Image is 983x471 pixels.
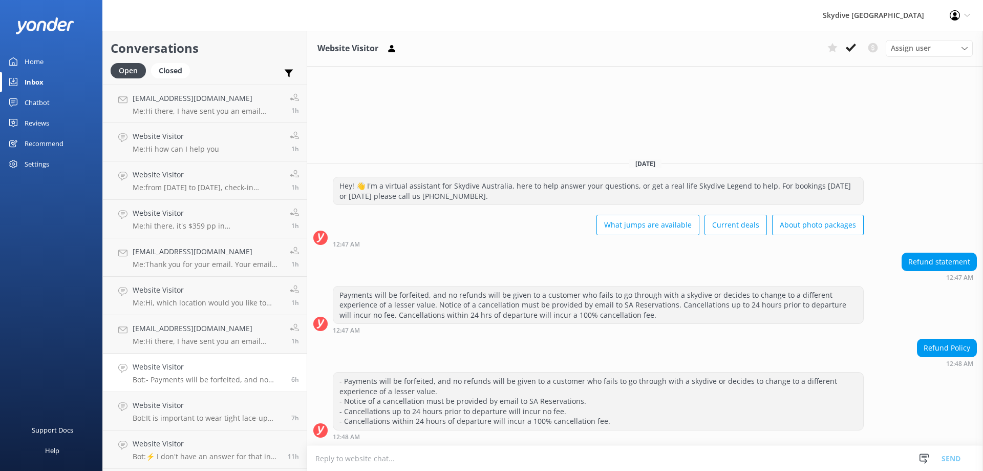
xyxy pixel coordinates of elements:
[25,51,44,72] div: Home
[333,240,864,248] div: Oct 11 2025 12:47am (UTC +10:00) Australia/Brisbane
[25,154,49,174] div: Settings
[133,361,284,373] h4: Website Visitor
[333,326,864,334] div: Oct 11 2025 12:47am (UTC +10:00) Australia/Brisbane
[772,215,864,235] button: About photo packages
[133,145,219,154] p: Me: Hi how can I help you
[103,200,307,238] a: Website VisitorMe:hi there, it's $359 pp in [GEOGRAPHIC_DATA]1h
[133,183,282,192] p: Me: from [DATE] to [DATE], check-in location will be Shellharbour Airport [STREET_ADDRESS] ([GEOG...
[291,106,299,115] span: Oct 11 2025 05:37am (UTC +10:00) Australia/Brisbane
[15,17,74,34] img: yonder-white-logo.png
[291,221,299,230] span: Oct 11 2025 05:27am (UTC +10:00) Australia/Brisbane
[333,241,360,248] strong: 12:47 AM
[629,159,661,168] span: [DATE]
[133,400,284,411] h4: Website Visitor
[133,298,282,308] p: Me: Hi, which location would you like to check?
[151,63,190,78] div: Closed
[133,246,282,257] h4: [EMAIL_ADDRESS][DOMAIN_NAME]
[291,260,299,269] span: Oct 11 2025 05:26am (UTC +10:00) Australia/Brisbane
[111,63,146,78] div: Open
[151,65,195,76] a: Closed
[25,92,50,113] div: Chatbot
[333,433,864,440] div: Oct 11 2025 12:48am (UTC +10:00) Australia/Brisbane
[133,107,282,116] p: Me: Hi there, I have sent you an email regarding your question
[317,42,378,55] h3: Website Visitor
[45,440,59,461] div: Help
[133,260,282,269] p: Me: Thank you for your email. Your email has been forwarded on to the appropriate department. We ...
[133,93,282,104] h4: [EMAIL_ADDRESS][DOMAIN_NAME]
[133,169,282,180] h4: Website Visitor
[946,275,973,281] strong: 12:47 AM
[133,337,282,346] p: Me: Hi there, I have sent you an email regarding your question
[891,43,931,54] span: Assign user
[133,323,282,334] h4: [EMAIL_ADDRESS][DOMAIN_NAME]
[103,354,307,392] a: Website VisitorBot:- Payments will be forfeited, and no refunds will be given to a customer who f...
[333,286,863,324] div: Payments will be forfeited, and no refunds will be given to a customer who fails to go through wi...
[103,277,307,315] a: Website VisitorMe:Hi, which location would you like to check?1h
[103,315,307,354] a: [EMAIL_ADDRESS][DOMAIN_NAME]Me:Hi there, I have sent you an email regarding your question1h
[103,238,307,277] a: [EMAIL_ADDRESS][DOMAIN_NAME]Me:Thank you for your email. Your email has been forwarded on to the ...
[111,65,151,76] a: Open
[333,327,360,334] strong: 12:47 AM
[596,215,699,235] button: What jumps are available
[25,72,44,92] div: Inbox
[103,161,307,200] a: Website VisitorMe:from [DATE] to [DATE], check-in location will be Shellharbour Airport [STREET_A...
[133,131,219,142] h4: Website Visitor
[133,221,282,231] p: Me: hi there, it's $359 pp in [GEOGRAPHIC_DATA]
[32,420,73,440] div: Support Docs
[291,337,299,345] span: Oct 11 2025 05:15am (UTC +10:00) Australia/Brisbane
[133,284,282,296] h4: Website Visitor
[103,431,307,469] a: Website VisitorBot:⚡ I don't have an answer for that in my knowledge base. Please try and rephras...
[902,253,976,271] div: Refund statement
[111,38,299,58] h2: Conversations
[133,375,284,384] p: Bot: - Payments will be forfeited, and no refunds will be given to a customer who fails to go thr...
[103,85,307,123] a: [EMAIL_ADDRESS][DOMAIN_NAME]Me:Hi there, I have sent you an email regarding your question1h
[133,414,284,423] p: Bot: It is important to wear tight lace-up shoes like sneakers or joggers. Avoid anything too big...
[291,298,299,307] span: Oct 11 2025 05:15am (UTC +10:00) Australia/Brisbane
[133,438,280,449] h4: Website Visitor
[25,113,49,133] div: Reviews
[886,40,973,56] div: Assign User
[333,373,863,430] div: - Payments will be forfeited, and no refunds will be given to a customer who fails to go through ...
[291,183,299,192] span: Oct 11 2025 05:28am (UTC +10:00) Australia/Brisbane
[291,375,299,384] span: Oct 11 2025 12:48am (UTC +10:00) Australia/Brisbane
[291,145,299,153] span: Oct 11 2025 05:36am (UTC +10:00) Australia/Brisbane
[902,274,977,281] div: Oct 11 2025 12:47am (UTC +10:00) Australia/Brisbane
[133,452,280,461] p: Bot: ⚡ I don't have an answer for that in my knowledge base. Please try and rephrase your questio...
[103,123,307,161] a: Website VisitorMe:Hi how can I help you1h
[333,434,360,440] strong: 12:48 AM
[25,133,63,154] div: Recommend
[946,361,973,367] strong: 12:48 AM
[704,215,767,235] button: Current deals
[917,360,977,367] div: Oct 11 2025 12:48am (UTC +10:00) Australia/Brisbane
[291,414,299,422] span: Oct 10 2025 10:53pm (UTC +10:00) Australia/Brisbane
[133,208,282,219] h4: Website Visitor
[917,339,976,357] div: Refund Policy
[103,392,307,431] a: Website VisitorBot:It is important to wear tight lace-up shoes like sneakers or joggers. Avoid an...
[333,177,863,204] div: Hey! 👋 I'm a virtual assistant for Skydive Australia, here to help answer your questions, or get ...
[288,452,299,461] span: Oct 10 2025 07:18pm (UTC +10:00) Australia/Brisbane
